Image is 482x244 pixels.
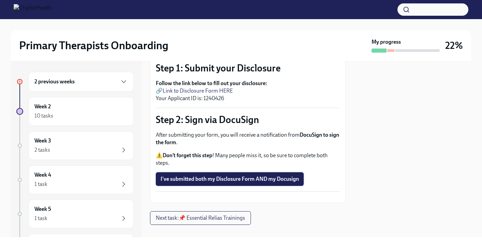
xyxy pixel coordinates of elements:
[372,38,401,46] strong: My progress
[156,113,340,126] p: Step 2: Sign via DocuSign
[34,171,51,179] h6: Week 4
[34,146,50,154] div: 2 tasks
[156,80,267,86] strong: Follow the link below to fill out your disclosure:
[163,87,233,94] a: Link to Disclosure Form HERE
[156,215,245,221] span: Next task : 📌 Essential Relias Trainings
[156,80,340,102] p: 🔗 Your Applicant ID is: 1240426
[445,39,463,52] h3: 22%
[34,78,75,85] h6: 2 previous weeks
[161,176,299,182] span: I've submitted both my Disclosure Form AND my Docusign
[156,172,304,186] button: I've submitted both my Disclosure Form AND my Docusign
[34,137,51,145] h6: Week 3
[16,131,134,160] a: Week 32 tasks
[34,112,53,120] div: 10 tasks
[16,97,134,126] a: Week 210 tasks
[34,215,47,222] div: 1 task
[34,205,51,213] h6: Week 5
[156,131,340,146] p: After submitting your form, you will receive a notification from .
[29,72,134,92] div: 2 previous weeks
[156,152,340,167] p: ⚠️ ! Many people miss it, so be sure to complete both steps.
[16,200,134,228] a: Week 51 task
[14,4,51,15] img: CharlieHealth
[163,152,212,159] strong: Don’t forget this step
[150,211,251,225] button: Next task:📌 Essential Relias Trainings
[156,62,340,74] p: Step 1: Submit your Disclosure
[34,180,47,188] div: 1 task
[34,103,51,110] h6: Week 2
[19,39,168,52] h2: Primary Therapists Onboarding
[16,165,134,194] a: Week 41 task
